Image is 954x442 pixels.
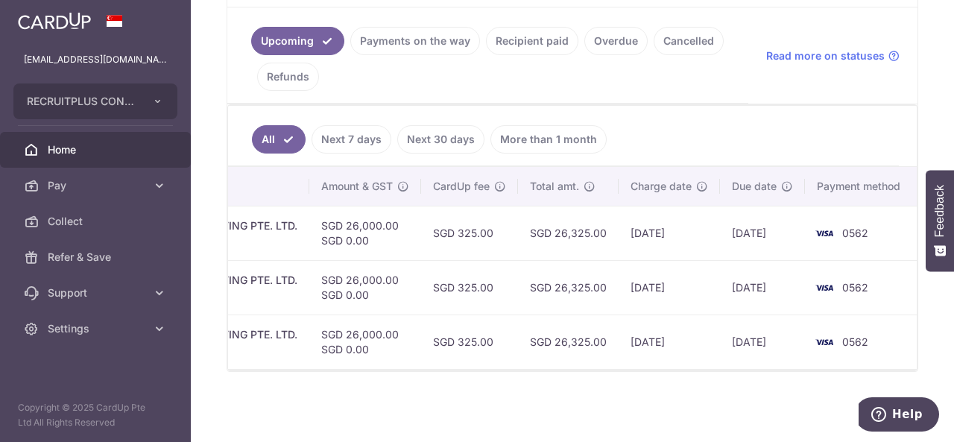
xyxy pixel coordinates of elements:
[518,260,619,315] td: SGD 26,325.00
[309,206,421,260] td: SGD 26,000.00 SGD 0.00
[309,260,421,315] td: SGD 26,000.00 SGD 0.00
[805,167,918,206] th: Payment method
[631,179,692,194] span: Charge date
[926,170,954,271] button: Feedback - Show survey
[720,315,805,369] td: [DATE]
[859,397,939,435] iframe: Opens a widget where you can find more information
[619,206,720,260] td: [DATE]
[486,27,578,55] a: Recipient paid
[397,125,484,154] a: Next 30 days
[518,315,619,369] td: SGD 26,325.00
[654,27,724,55] a: Cancelled
[842,281,868,294] span: 0562
[421,260,518,315] td: SGD 325.00
[350,27,480,55] a: Payments on the way
[48,214,146,229] span: Collect
[732,179,777,194] span: Due date
[842,227,868,239] span: 0562
[421,315,518,369] td: SGD 325.00
[619,260,720,315] td: [DATE]
[251,27,344,55] a: Upcoming
[309,315,421,369] td: SGD 26,000.00 SGD 0.00
[312,125,391,154] a: Next 7 days
[490,125,607,154] a: More than 1 month
[518,206,619,260] td: SGD 26,325.00
[720,206,805,260] td: [DATE]
[48,178,146,193] span: Pay
[530,179,579,194] span: Total amt.
[48,250,146,265] span: Refer & Save
[13,83,177,119] button: RECRUITPLUS CONSULTING PTE. LTD.
[933,185,947,237] span: Feedback
[48,321,146,336] span: Settings
[257,63,319,91] a: Refunds
[809,224,839,242] img: Bank Card
[766,48,885,63] span: Read more on statuses
[48,142,146,157] span: Home
[842,335,868,348] span: 0562
[24,52,167,67] p: [EMAIL_ADDRESS][DOMAIN_NAME]
[809,279,839,297] img: Bank Card
[433,179,490,194] span: CardUp fee
[27,94,137,109] span: RECRUITPLUS CONSULTING PTE. LTD.
[421,206,518,260] td: SGD 325.00
[809,333,839,351] img: Bank Card
[252,125,306,154] a: All
[619,315,720,369] td: [DATE]
[766,48,900,63] a: Read more on statuses
[584,27,648,55] a: Overdue
[48,285,146,300] span: Support
[18,12,91,30] img: CardUp
[321,179,393,194] span: Amount & GST
[720,260,805,315] td: [DATE]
